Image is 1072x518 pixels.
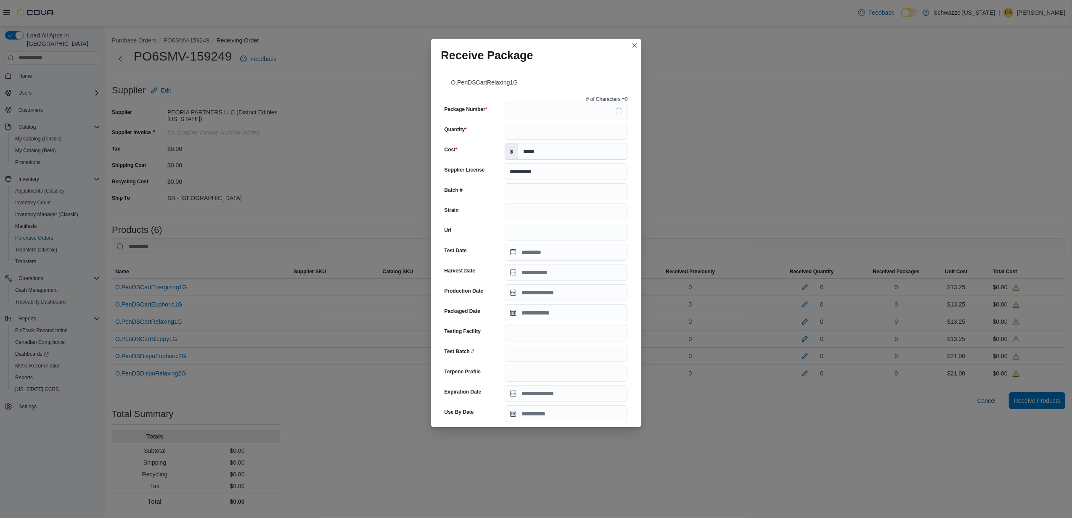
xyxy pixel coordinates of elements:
label: Terpene Profile [445,368,481,375]
label: Expiration Date [445,388,482,395]
h1: Receive Package [441,49,533,62]
label: Use By Date [445,409,474,415]
label: Batch # [445,187,463,193]
div: O.PenDSCartRelaxing1G [441,69,631,92]
label: Harvest Date [445,267,475,274]
label: Supplier License [445,166,485,173]
label: $ [505,143,518,159]
input: Press the down key to open a popover containing a calendar. [505,244,627,261]
label: Package Number [445,106,487,113]
input: Press the down key to open a popover containing a calendar. [505,284,627,301]
label: Cost [445,146,458,153]
input: Press the down key to open a popover containing a calendar. [505,304,627,321]
label: Test Batch # [445,348,474,355]
label: Packaged Date [445,308,480,314]
input: Press the down key to open a popover containing a calendar. [505,264,627,281]
label: Url [445,227,452,234]
input: Press the down key to open a popover containing a calendar. [505,405,627,422]
label: Testing Facility [445,328,481,335]
label: Quantity [445,126,467,133]
label: Strain [445,207,459,214]
p: # of Characters = 0 [586,96,628,103]
label: Test Date [445,247,467,254]
label: Production Date [445,288,484,294]
button: Closes this modal window [630,40,640,50]
input: Press the down key to open a popover containing a calendar. [505,385,627,402]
